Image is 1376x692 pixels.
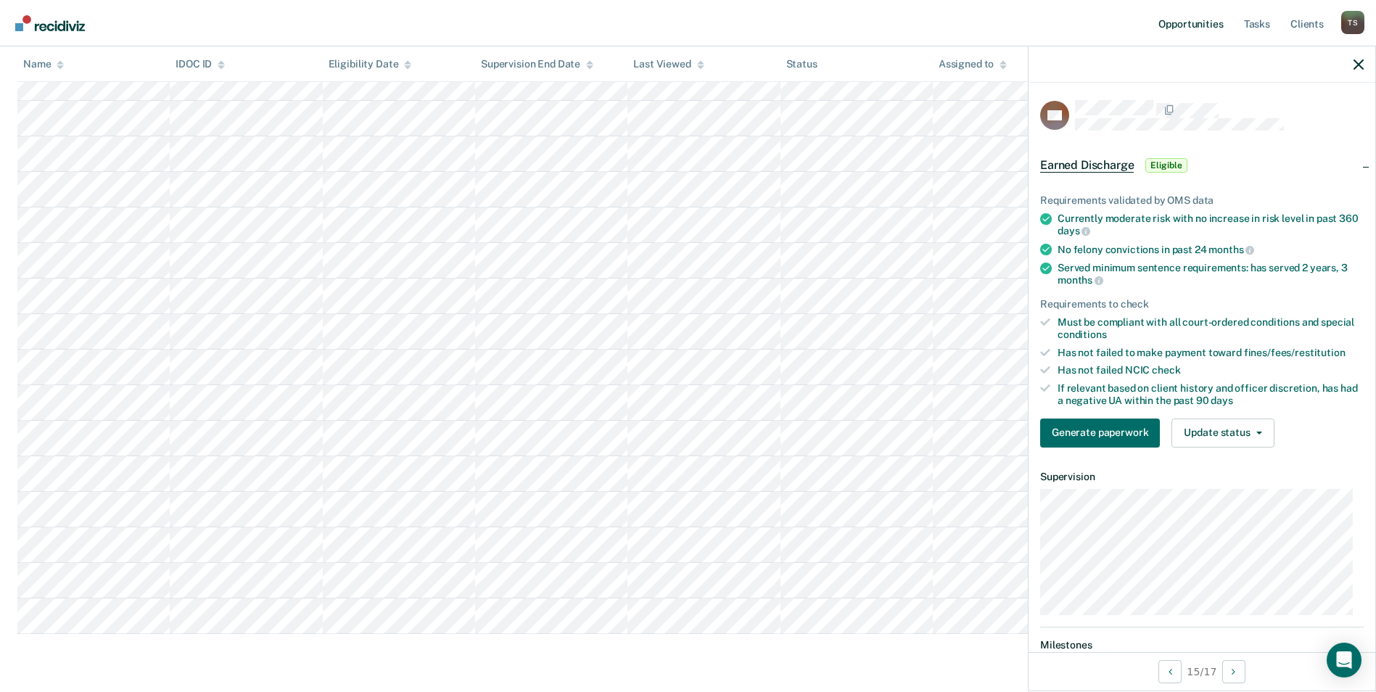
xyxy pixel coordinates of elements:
div: Eligibility Date [329,58,412,70]
div: Open Intercom Messenger [1327,643,1361,677]
div: Served minimum sentence requirements: has served 2 years, 3 [1058,262,1364,287]
button: Previous Opportunity [1158,660,1182,683]
span: fines/fees/restitution [1244,347,1346,358]
div: Status [786,58,817,70]
div: Has not failed NCIC [1058,364,1364,376]
div: Earned DischargeEligible [1029,142,1375,189]
span: days [1211,395,1232,406]
dt: Supervision [1040,471,1364,483]
button: Update status [1171,419,1274,448]
div: Currently moderate risk with no increase in risk level in past 360 [1058,213,1364,237]
div: Has not failed to make payment toward [1058,347,1364,359]
div: No felony convictions in past 24 [1058,243,1364,256]
dt: Milestones [1040,639,1364,651]
div: Name [23,58,64,70]
a: Navigate to form link [1040,419,1166,448]
span: conditions [1058,329,1107,340]
span: Earned Discharge [1040,158,1134,173]
span: check [1152,364,1180,376]
div: IDOC ID [176,58,225,70]
div: Assigned to [939,58,1007,70]
div: If relevant based on client history and officer discretion, has had a negative UA within the past 90 [1058,382,1364,407]
div: Must be compliant with all court-ordered conditions and special [1058,316,1364,341]
span: days [1058,225,1090,236]
img: Recidiviz [15,15,85,31]
div: 15 / 17 [1029,652,1375,691]
span: months [1058,274,1103,286]
div: Requirements to check [1040,298,1364,310]
span: months [1208,244,1254,255]
div: T S [1341,11,1364,34]
button: Profile dropdown button [1341,11,1364,34]
div: Supervision End Date [481,58,593,70]
button: Generate paperwork [1040,419,1160,448]
div: Last Viewed [633,58,704,70]
button: Next Opportunity [1222,660,1245,683]
div: Requirements validated by OMS data [1040,194,1364,207]
span: Eligible [1145,158,1187,173]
